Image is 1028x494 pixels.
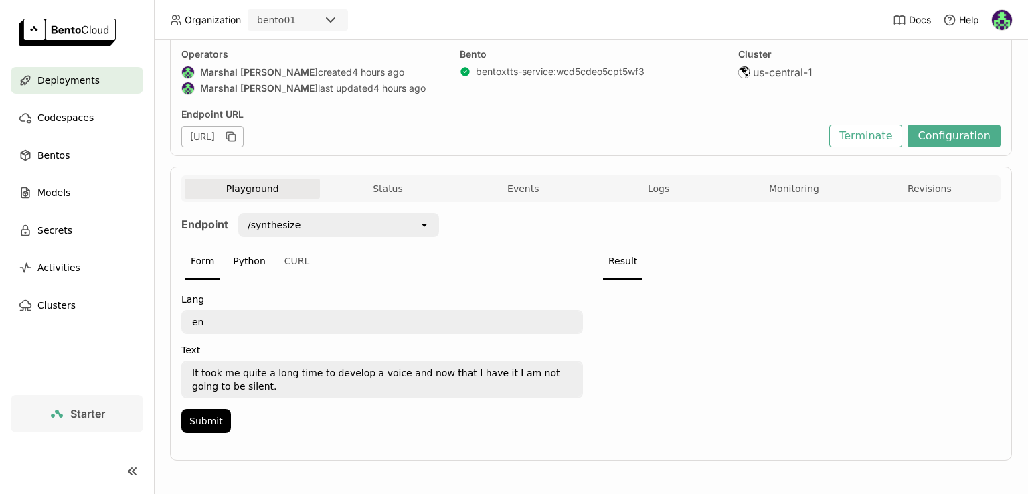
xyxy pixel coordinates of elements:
[181,409,231,433] button: Submit
[181,126,244,147] div: [URL]
[37,110,94,126] span: Codespaces
[37,147,70,163] span: Bentos
[228,244,271,280] div: Python
[373,82,426,94] span: 4 hours ago
[419,220,430,230] svg: open
[185,14,241,26] span: Organization
[738,48,1001,60] div: Cluster
[183,362,582,397] textarea: It took me quite a long time to develop a voice and now that I have it I am not going to be silent.
[829,125,902,147] button: Terminate
[279,244,315,280] div: CURL
[862,179,997,199] button: Revisions
[648,183,669,195] span: Logs
[11,104,143,131] a: Codespaces
[476,66,645,78] a: bentoxtts-service:wcd5cdeo5cpt5wf3
[909,14,931,26] span: Docs
[753,66,812,79] span: us-central-1
[992,10,1012,30] img: Marshal AM
[726,179,861,199] button: Monitoring
[181,48,444,60] div: Operators
[37,72,100,88] span: Deployments
[200,66,318,78] strong: Marshal [PERSON_NAME]
[302,218,303,232] input: Selected /synthesize.
[181,82,444,95] div: last updated
[70,407,105,420] span: Starter
[200,82,318,94] strong: Marshal [PERSON_NAME]
[181,66,444,79] div: created
[181,218,228,231] strong: Endpoint
[11,254,143,281] a: Activities
[352,66,404,78] span: 4 hours ago
[297,14,298,27] input: Selected bento01.
[943,13,979,27] div: Help
[37,260,80,276] span: Activities
[37,222,72,238] span: Secrets
[37,297,76,313] span: Clusters
[19,19,116,46] img: logo
[182,66,194,78] img: Marshal AM
[11,395,143,432] a: Starter
[11,67,143,94] a: Deployments
[11,292,143,319] a: Clusters
[248,218,301,232] div: /synthesize
[11,217,143,244] a: Secrets
[320,179,455,199] button: Status
[181,294,583,305] label: Lang
[460,48,722,60] div: Bento
[181,108,823,120] div: Endpoint URL
[182,82,194,94] img: Marshal AM
[257,13,296,27] div: bento01
[37,185,70,201] span: Models
[908,125,1001,147] button: Configuration
[603,244,642,280] div: Result
[185,244,220,280] div: Form
[181,345,583,355] label: Text
[893,13,931,27] a: Docs
[183,311,582,333] textarea: en
[11,142,143,169] a: Bentos
[11,179,143,206] a: Models
[959,14,979,26] span: Help
[185,179,320,199] button: Playground
[456,179,591,199] button: Events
